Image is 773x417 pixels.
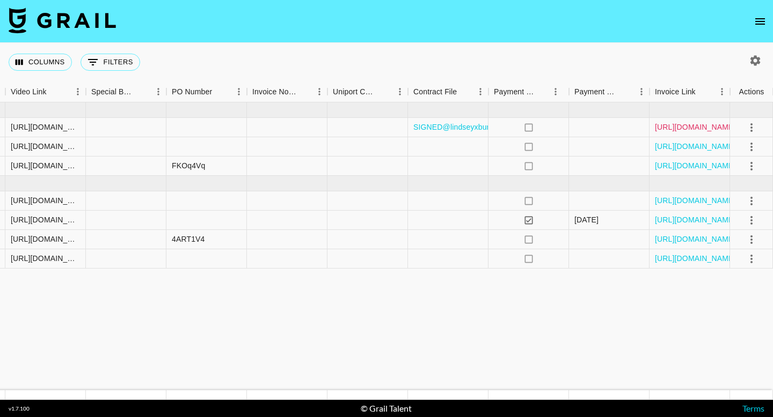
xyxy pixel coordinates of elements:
button: open drawer [749,11,771,32]
a: SIGNED@lindseyxburt_x_Bagsmart_REIKI03_25Q3_Campaign_Agreement_-_IG.pdf [413,122,705,132]
a: Terms [742,403,764,413]
button: select merge strategy [742,138,761,156]
button: select merge strategy [742,157,761,175]
div: Actions [730,81,773,102]
div: Invoice Link [655,81,696,102]
div: 13/09/2025 [574,214,599,225]
div: Contract File [408,81,488,102]
a: [URL][DOMAIN_NAME] [655,122,736,132]
div: Uniport Contact Email [333,81,377,102]
button: Menu [633,84,650,100]
div: Invoice Notes [247,81,327,102]
img: Grail Talent [9,8,116,33]
div: https://www.tiktok.com/@strangelylex/video/7545920883139808543 [11,214,80,225]
div: PO Number [172,81,212,102]
a: [URL][DOMAIN_NAME] [655,253,736,264]
button: select merge strategy [742,192,761,210]
div: v 1.7.100 [9,405,30,412]
a: [URL][DOMAIN_NAME] [655,195,736,206]
button: Sort [457,84,472,99]
div: https://www.tiktok.com/@strangelylex/video/7545238546085367070 [11,160,80,171]
div: Invoice Link [650,81,730,102]
a: [URL][DOMAIN_NAME] [655,141,736,152]
button: Menu [70,84,86,100]
button: Menu [472,84,488,100]
button: Show filters [81,54,140,71]
div: Contract File [413,81,457,102]
button: Sort [135,84,150,99]
button: Sort [536,84,551,99]
button: Menu [548,84,564,100]
div: https://www.tiktok.com/@lindseyburt/video/7545882727875087647?lang=en [11,195,80,206]
div: Payment Sent Date [569,81,650,102]
div: 4ART1V4 [172,234,205,244]
div: Payment Sent Date [574,81,618,102]
a: [URL][DOMAIN_NAME] [655,214,736,225]
button: Menu [714,84,730,100]
div: Actions [739,81,764,102]
button: Menu [231,84,247,100]
div: Payment Sent [488,81,569,102]
div: https://www.instagram.com/reel/DNQ-iLaRMGh/ [11,122,80,132]
div: Video Link [11,81,47,102]
div: Special Booking Type [86,81,166,102]
div: https://www.tiktok.com/@strangelylex/video/7533716447894326558 [11,141,80,152]
button: select merge strategy [742,118,761,137]
button: Sort [212,84,227,99]
button: Sort [618,84,633,99]
button: select merge strategy [742,250,761,268]
a: [URL][DOMAIN_NAME] [655,234,736,244]
button: select merge strategy [742,211,761,229]
div: https://www.tiktok.com/@strangelylex/video/7548610848751766815 [11,253,80,264]
div: https://www.instagram.com/p/DObcqw-EUwo/?hl=en-gb [11,234,80,244]
div: Video Link [5,81,86,102]
button: Sort [296,84,311,99]
button: Sort [696,84,711,99]
button: Menu [392,84,408,100]
div: Payment Sent [494,81,536,102]
a: [URL][DOMAIN_NAME] [655,160,736,171]
div: Special Booking Type [91,81,135,102]
button: select merge strategy [742,230,761,249]
div: PO Number [166,81,247,102]
button: Menu [311,84,327,100]
button: Sort [377,84,392,99]
div: Uniport Contact Email [327,81,408,102]
div: © Grail Talent [361,403,412,414]
div: FKOq4Vq [172,160,206,171]
button: Menu [150,84,166,100]
button: Sort [47,84,62,99]
button: Select columns [9,54,72,71]
div: Invoice Notes [252,81,296,102]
